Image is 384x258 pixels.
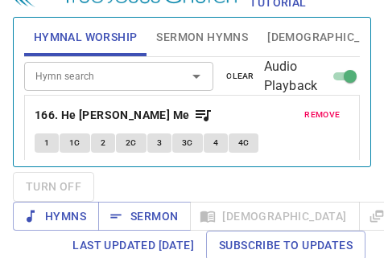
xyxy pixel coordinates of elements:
button: 1C [60,133,90,153]
button: 1 [35,133,59,153]
span: 3C [182,136,193,150]
span: Sermon Hymns [156,27,248,47]
button: clear [217,67,264,86]
span: Sermon [111,207,178,227]
span: Hymnal Worship [34,27,138,47]
span: 1 [44,136,49,150]
span: Hymns [26,207,86,227]
span: 4C [238,136,250,150]
span: 2C [126,136,137,150]
button: 2C [116,133,147,153]
span: Audio Playback [264,57,328,96]
button: 4C [229,133,259,153]
button: 166. He [PERSON_NAME] Me [35,105,213,125]
button: Hymns [13,202,99,231]
button: remove [295,105,349,125]
button: Sermon [98,202,191,231]
button: 3C [172,133,203,153]
span: 2 [101,136,105,150]
button: 2 [91,133,115,153]
button: 3 [147,133,171,153]
span: 3 [157,136,162,150]
button: 4 [204,133,228,153]
span: 4 [213,136,218,150]
span: 1C [69,136,81,150]
b: 166. He [PERSON_NAME] Me [35,105,190,125]
span: Subscribe to Updates [219,235,353,256]
span: clear [226,69,254,84]
span: remove [304,108,340,122]
button: Open [185,65,208,88]
span: Last updated [DATE] [72,235,194,256]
